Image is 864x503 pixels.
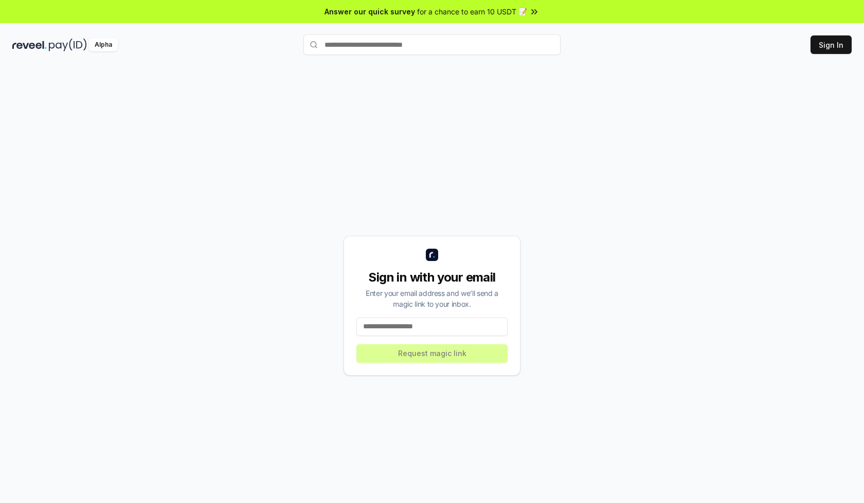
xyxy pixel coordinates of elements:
[356,288,508,309] div: Enter your email address and we’ll send a magic link to your inbox.
[356,269,508,286] div: Sign in with your email
[426,249,438,261] img: logo_small
[89,39,118,51] div: Alpha
[49,39,87,51] img: pay_id
[12,39,47,51] img: reveel_dark
[325,6,415,17] span: Answer our quick survey
[811,35,852,54] button: Sign In
[417,6,527,17] span: for a chance to earn 10 USDT 📝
